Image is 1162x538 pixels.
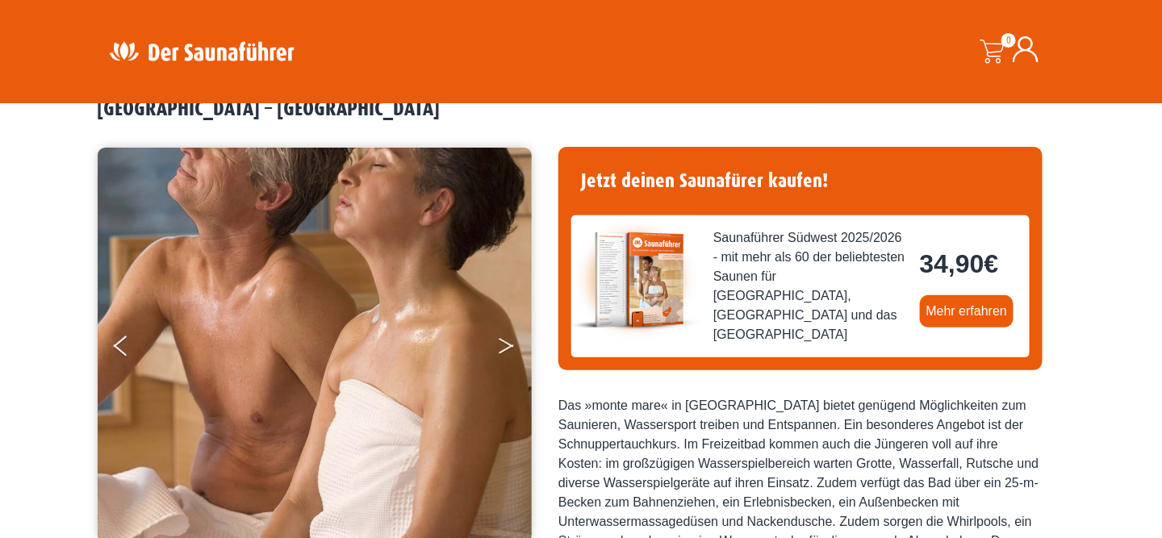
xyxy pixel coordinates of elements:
h2: [GEOGRAPHIC_DATA] – [GEOGRAPHIC_DATA] [97,97,1065,122]
span: Saunaführer Südwest 2025/2026 - mit mehr als 60 der beliebtesten Saunen für [GEOGRAPHIC_DATA], [G... [713,228,907,344]
span: € [984,249,999,278]
bdi: 34,90 [920,249,999,278]
button: Next [497,329,537,369]
a: Mehr erfahren [920,295,1014,327]
img: der-saunafuehrer-2025-suedwest.jpg [571,215,700,344]
h4: Jetzt deinen Saunafürer kaufen! [571,160,1030,202]
span: 0 [1001,33,1016,48]
button: Previous [114,329,154,369]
